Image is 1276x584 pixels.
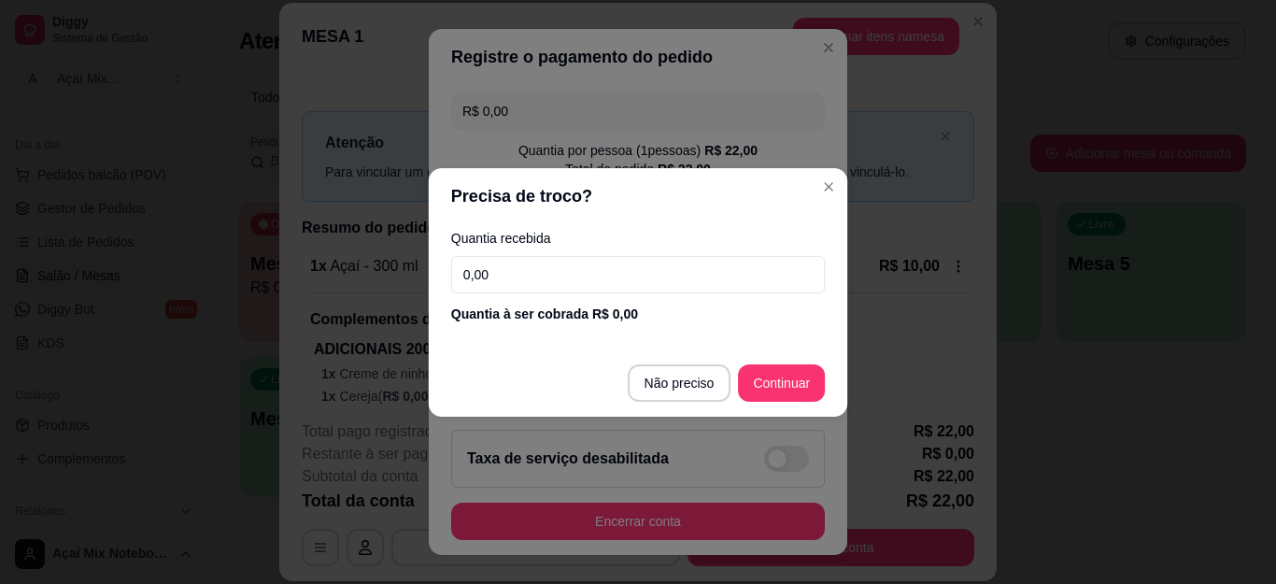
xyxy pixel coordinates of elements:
[451,305,825,323] div: Quantia à ser cobrada R$ 0,00
[429,167,847,223] header: Precisa de troco?
[628,364,731,402] button: Não preciso
[451,231,825,244] label: Quantia recebida
[814,171,844,201] button: Close
[738,364,825,402] button: Continuar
